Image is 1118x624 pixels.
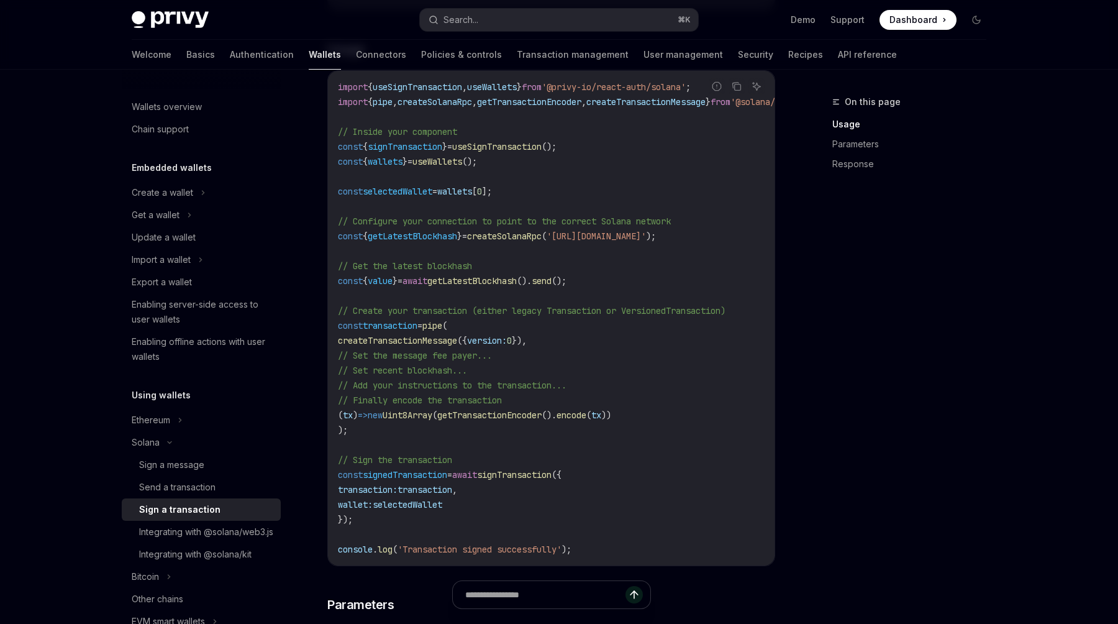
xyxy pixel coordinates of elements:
[338,126,457,137] span: // Inside your component
[547,231,646,242] span: '[URL][DOMAIN_NAME]'
[442,141,447,152] span: }
[709,78,725,94] button: Report incorrect code
[542,231,547,242] span: (
[393,275,398,287] span: }
[832,134,996,154] a: Parameters
[356,40,406,70] a: Connectors
[338,305,725,316] span: // Create your transaction (either legacy Transaction or VersionedTransaction)
[447,469,452,480] span: =
[132,569,159,584] div: Bitcoin
[338,469,363,480] span: const
[122,498,281,521] a: Sign a transaction
[139,547,252,562] div: Integrating with @solana/kit
[845,94,901,109] span: On this page
[542,141,557,152] span: ();
[122,118,281,140] a: Chain support
[132,208,180,223] div: Get a wallet
[338,186,363,197] span: const
[373,544,378,555] span: .
[398,96,472,108] span: createSolanaRpc
[457,335,467,346] span: ({
[132,334,273,364] div: Enabling offline actions with user wallets
[338,81,368,93] span: import
[132,592,183,607] div: Other chains
[132,185,193,200] div: Create a wallet
[132,40,171,70] a: Welcome
[122,543,281,566] a: Integrating with @solana/kit
[338,514,353,525] span: });
[437,186,472,197] span: wallets
[373,499,442,510] span: selectedWallet
[477,96,581,108] span: getTransactionEncoder
[353,410,358,421] span: )
[132,122,189,137] div: Chain support
[686,81,691,93] span: ;
[729,78,745,94] button: Copy the contents from the code block
[363,156,368,167] span: {
[427,275,517,287] span: getLatestBlockhash
[122,96,281,118] a: Wallets overview
[368,156,402,167] span: wallets
[830,14,865,26] a: Support
[646,231,656,242] span: );
[832,154,996,174] a: Response
[738,40,773,70] a: Security
[122,226,281,249] a: Update a wallet
[437,410,542,421] span: getTransactionEncoder
[422,320,442,331] span: pipe
[363,320,417,331] span: transaction
[368,275,393,287] span: value
[552,469,561,480] span: ({
[417,320,422,331] span: =
[338,424,348,436] span: );
[542,410,557,421] span: ().
[338,410,343,421] span: (
[879,10,957,30] a: Dashboard
[586,410,591,421] span: (
[420,9,698,31] button: Search...⌘K
[601,410,611,421] span: ))
[139,525,273,539] div: Integrating with @solana/web3.js
[338,499,373,510] span: wallet:
[832,114,996,134] a: Usage
[398,484,452,495] span: transaction
[517,40,629,70] a: Transaction management
[412,156,462,167] span: useWallets
[132,297,273,327] div: Enabling server-side access to user wallets
[338,141,363,152] span: const
[139,480,216,495] div: Send a transaction
[462,81,467,93] span: ,
[338,231,363,242] span: const
[532,275,552,287] span: send
[368,141,442,152] span: signTransaction
[363,186,432,197] span: selectedWallet
[393,96,398,108] span: ,
[338,216,671,227] span: // Configure your connection to point to the correct Solana network
[338,350,492,361] span: // Set the message fee payer...
[338,320,363,331] span: const
[748,78,765,94] button: Ask AI
[122,588,281,610] a: Other chains
[517,275,532,287] span: ().
[407,156,412,167] span: =
[643,40,723,70] a: User management
[443,12,478,27] div: Search...
[561,544,571,555] span: );
[132,99,202,114] div: Wallets overview
[457,231,462,242] span: }
[358,410,368,421] span: =>
[139,457,204,472] div: Sign a message
[122,271,281,293] a: Export a wallet
[507,335,512,346] span: 0
[338,96,368,108] span: import
[186,40,215,70] a: Basics
[383,410,432,421] span: Uint8Array
[462,231,467,242] span: =
[432,186,437,197] span: =
[706,96,711,108] span: }
[338,260,472,272] span: // Get the latest blockhash
[432,410,437,421] span: (
[338,395,502,406] span: // Finally encode the transaction
[363,275,368,287] span: {
[122,293,281,331] a: Enabling server-side access to user wallets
